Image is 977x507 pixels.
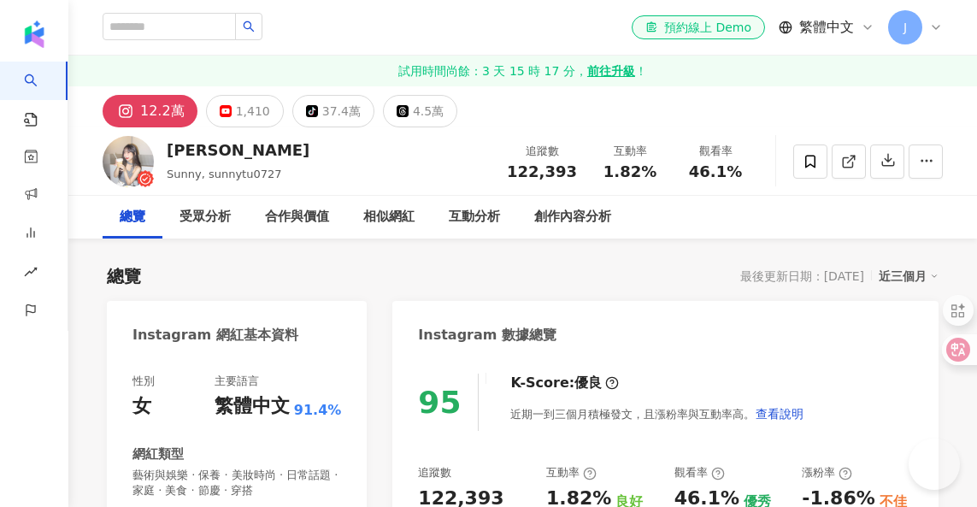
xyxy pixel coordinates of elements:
span: search [243,21,255,32]
div: 37.4萬 [322,99,361,123]
strong: 前往升級 [587,62,635,80]
span: 藝術與娛樂 · 保養 · 美妝時尚 · 日常話題 · 家庭 · 美食 · 節慶 · 穿搭 [132,468,341,498]
div: 總覽 [107,264,141,288]
div: 1,410 [236,99,270,123]
div: 合作與價值 [265,207,329,227]
span: J [903,18,907,37]
div: 最後更新日期：[DATE] [740,269,864,283]
div: [PERSON_NAME] [167,139,309,161]
div: 95 [418,385,461,420]
span: 1.82% [603,163,656,180]
div: 受眾分析 [180,207,231,227]
div: 性別 [132,374,155,389]
div: 近三個月 [879,265,939,287]
img: KOL Avatar [103,136,154,187]
div: 優良 [574,374,602,392]
a: 預約線上 Demo [632,15,765,39]
div: 創作內容分析 [534,207,611,227]
div: 近期一到三個月積極發文，且漲粉率與互動率高。 [510,397,804,431]
a: search [24,62,58,128]
div: 12.2萬 [140,99,185,123]
span: 46.1% [689,163,742,180]
span: rise [24,255,38,293]
div: Instagram 網紅基本資料 [132,326,298,345]
span: 查看說明 [756,407,803,421]
div: 追蹤數 [418,465,451,480]
div: 主要語言 [215,374,259,389]
div: 4.5萬 [413,99,444,123]
button: 37.4萬 [292,95,374,127]
div: K-Score : [510,374,619,392]
iframe: Help Scout Beacon - Open [909,439,960,490]
div: Instagram 數據總覽 [418,326,556,345]
button: 查看說明 [755,397,804,431]
div: 預約線上 Demo [645,19,751,36]
div: 互動分析 [449,207,500,227]
button: 4.5萬 [383,95,457,127]
a: 試用時間尚餘：3 天 15 時 17 分，前往升級！ [68,56,977,86]
div: 互動率 [597,143,662,160]
div: 網紅類型 [132,445,184,463]
img: logo icon [21,21,48,48]
div: 觀看率 [674,465,725,480]
span: 繁體中文 [799,18,854,37]
span: 91.4% [294,401,342,420]
div: 追蹤數 [507,143,577,160]
div: 女 [132,393,151,420]
div: 繁體中文 [215,393,290,420]
button: 1,410 [206,95,284,127]
div: 觀看率 [683,143,748,160]
button: 12.2萬 [103,95,197,127]
div: 漲粉率 [802,465,852,480]
div: 總覽 [120,207,145,227]
span: Sunny, sunnytu0727 [167,168,282,180]
div: 相似網紅 [363,207,415,227]
span: 122,393 [507,162,577,180]
div: 互動率 [546,465,597,480]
